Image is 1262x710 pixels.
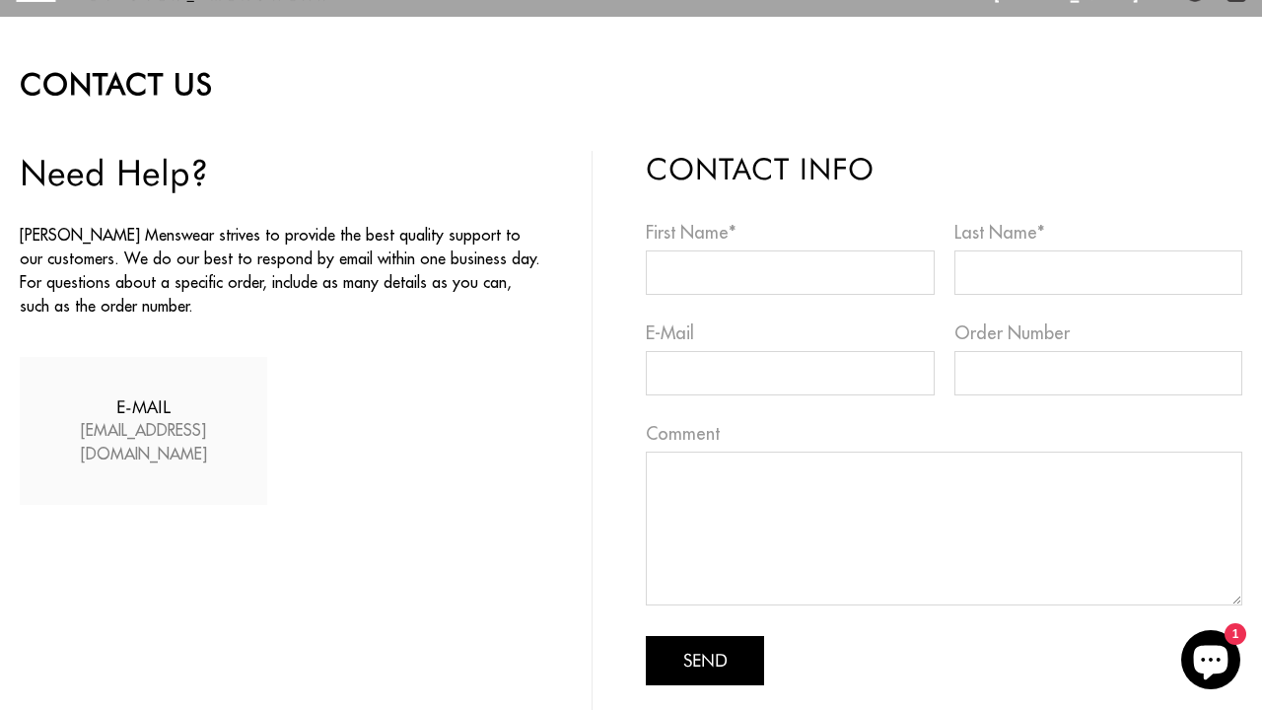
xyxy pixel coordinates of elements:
label: E-Mail [646,319,935,346]
label: First Name* [646,219,935,246]
inbox-online-store-chat: Shopify online store chat [1175,630,1246,694]
a: [EMAIL_ADDRESS][DOMAIN_NAME] [81,420,207,463]
p: [PERSON_NAME] Menswear strives to provide the best quality support to our customers. We do our be... [20,223,544,318]
label: Last Name* [954,219,1243,246]
button: Send [646,636,764,685]
h4: Need Help? [20,151,544,193]
h2: Contact Us [20,66,1242,102]
h2: E-mail [35,396,252,418]
h2: Contact info [646,151,1242,186]
label: Comment [646,420,1242,447]
label: Order Number [954,319,1243,346]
